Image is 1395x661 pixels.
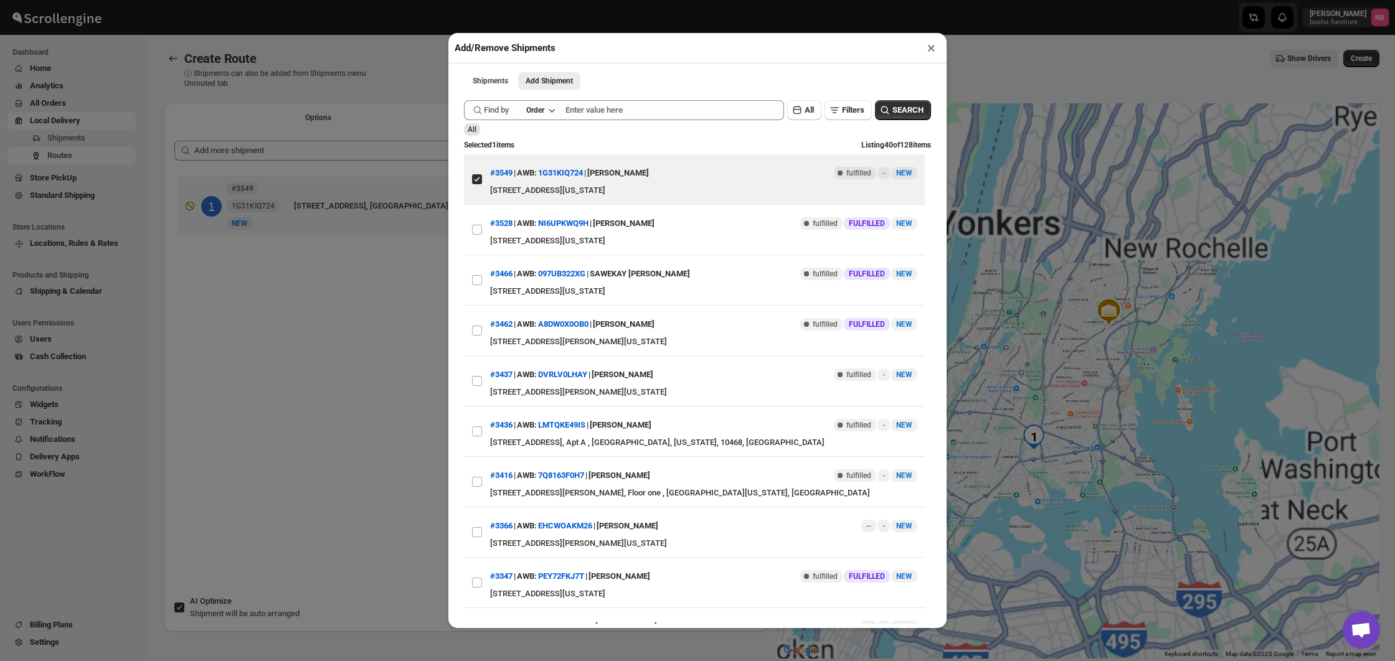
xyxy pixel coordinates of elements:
div: [STREET_ADDRESS][US_STATE] [490,285,917,298]
span: NEW [896,219,912,228]
span: - [882,168,885,178]
span: fulfilled [813,218,838,228]
span: Filters [842,105,864,115]
div: [PERSON_NAME] [592,363,653,386]
span: - [882,471,885,481]
div: [STREET_ADDRESS][US_STATE] [490,588,917,600]
span: NEW [896,320,912,329]
button: #3347 [490,571,513,581]
button: KW9TVMYXP7 [538,622,591,631]
span: fulfilled [846,420,871,430]
span: fulfilled [813,269,838,279]
span: AWB: [517,419,537,431]
span: Shipments [473,76,508,86]
div: [PERSON_NAME] [589,464,650,487]
div: [PERSON_NAME] [587,162,649,184]
div: | | [490,414,651,436]
span: - [882,420,885,430]
span: All [805,105,814,115]
span: fulfilled [846,370,871,380]
span: Find by [484,104,509,116]
div: Selected Shipments [164,131,767,561]
div: [STREET_ADDRESS][PERSON_NAME], Floor one , [GEOGRAPHIC_DATA][US_STATE], [GEOGRAPHIC_DATA] [490,487,917,499]
button: DVRLV0LHAY [538,370,587,379]
span: - [882,622,885,632]
div: [PERSON_NAME] [597,515,658,537]
button: #3528 [490,218,513,228]
span: - [882,521,885,531]
span: AWB: [517,217,537,230]
div: [STREET_ADDRESS][PERSON_NAME][US_STATE] [490,386,917,398]
button: 1G31KIQ724 [538,168,583,177]
span: fulfilled [846,168,871,178]
span: - [882,370,885,380]
div: [STREET_ADDRESS][PERSON_NAME][US_STATE] [490,537,917,550]
div: | | [490,263,690,285]
span: Listing 40 of 128 items [861,141,931,149]
div: [STREET_ADDRESS][US_STATE] [490,235,917,247]
div: | | [490,363,653,386]
span: NEW [896,421,912,429]
div: [PERSON_NAME] [593,212,655,235]
span: Add Shipment [526,76,573,86]
button: 7Q8163F0H7 [538,471,584,480]
div: | | [490,565,650,588]
span: NEW [896,622,912,631]
span: Selected 1 items [464,141,514,149]
span: FULFILLED [849,269,885,279]
button: All [787,100,821,120]
div: [PERSON_NAME] [590,414,651,436]
div: | | [490,313,655,335]
span: AWB: [517,167,537,179]
span: AWB: [517,469,537,482]
div: [PERSON_NAME] [593,313,655,335]
span: NEW [896,522,912,530]
h2: Add/Remove Shipments [455,42,556,54]
button: PEY72FKJ7T [538,571,584,581]
span: NEW [896,572,912,581]
span: AWB: [517,368,537,381]
button: #3549 [490,168,513,177]
div: [STREET_ADDRESS][US_STATE] [490,184,917,197]
div: [PERSON_NAME] [589,565,650,588]
span: NEW [896,270,912,278]
button: 097UB322XG [538,269,585,278]
div: [PERSON_NAME] [595,616,657,638]
div: | | [490,162,649,184]
span: fulfilled [846,471,871,481]
span: SEARCH [892,104,924,116]
button: #3462 [490,319,513,329]
span: -- [866,521,871,531]
span: FULFILLED [849,319,885,329]
span: AWB: [517,621,537,633]
button: #3436 [490,420,513,429]
button: #3250 [490,622,513,631]
button: SEARCH [875,100,931,120]
span: AWB: [517,520,537,532]
span: AWB: [517,318,537,330]
div: Open chat [1343,611,1380,649]
span: NEW [896,169,912,177]
span: All [468,125,476,134]
button: #3437 [490,370,513,379]
div: SAWEKAY [PERSON_NAME] [590,263,690,285]
div: [STREET_ADDRESS][PERSON_NAME][US_STATE] [490,335,917,348]
div: | | [490,212,655,235]
button: #3366 [490,521,513,530]
input: Enter value here [565,100,784,120]
span: -- [866,622,871,632]
span: AWB: [517,570,537,583]
span: NEW [896,370,912,379]
button: NI6UPKWQ9H [538,218,589,228]
button: A8DW0X0OB0 [538,319,589,329]
span: AWB: [517,268,537,280]
span: FULFILLED [849,571,885,581]
button: #3466 [490,269,513,278]
button: × [922,39,940,57]
div: Order [526,105,544,115]
button: #3416 [490,471,513,480]
span: NEW [896,471,912,480]
div: | | [490,464,650,487]
div: | | [490,515,658,537]
span: FULFILLED [849,218,885,228]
